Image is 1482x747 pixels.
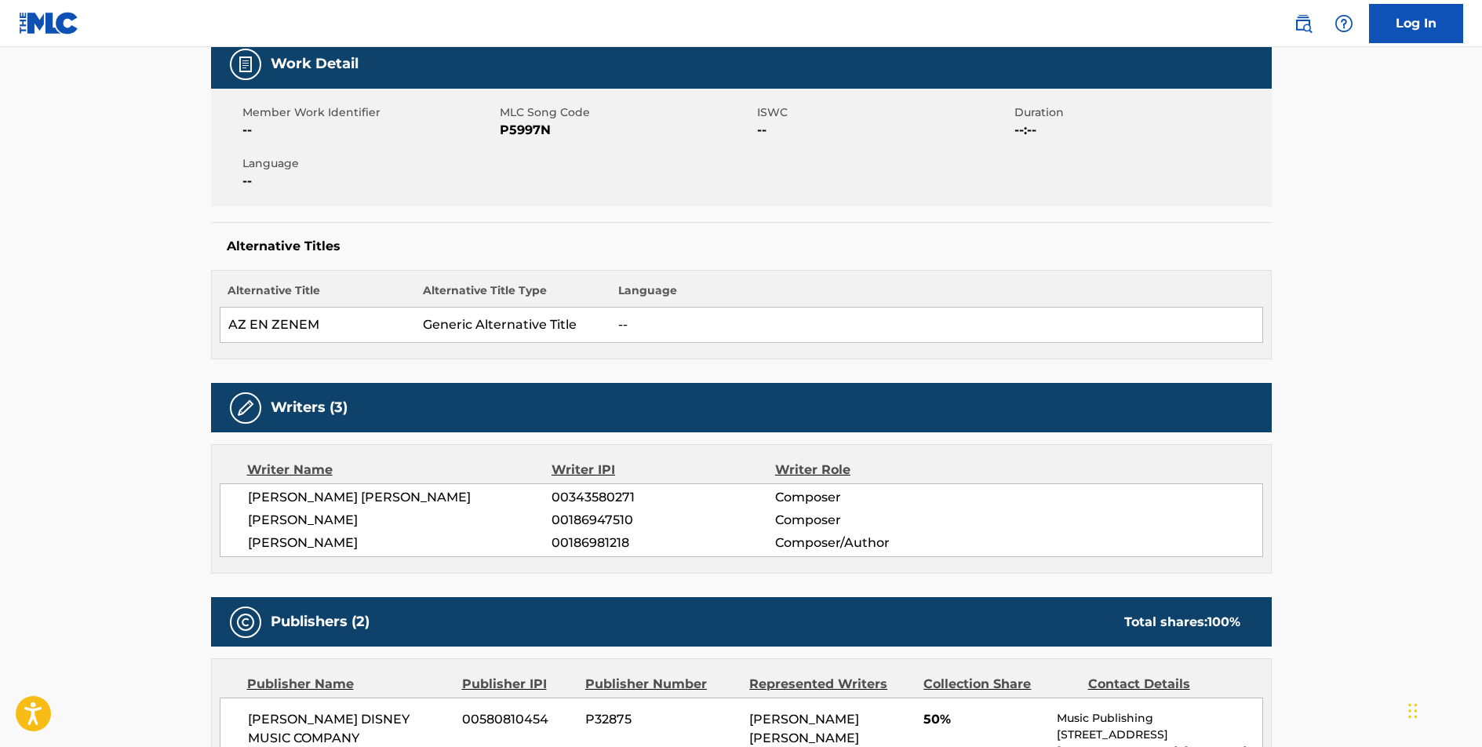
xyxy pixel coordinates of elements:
img: Work Detail [236,55,255,74]
span: -- [242,172,496,191]
span: 00343580271 [552,488,774,507]
iframe: Chat Widget [1404,672,1482,747]
span: Composer [775,511,978,530]
h5: Publishers (2) [271,613,370,631]
span: 100 % [1207,614,1240,629]
h5: Writers (3) [271,399,348,417]
span: Member Work Identifier [242,104,496,121]
span: 00186947510 [552,511,774,530]
img: search [1294,14,1313,33]
div: Represented Writers [749,675,912,694]
span: 50% [923,710,1045,729]
td: -- [610,308,1262,343]
p: Music Publishing [1057,710,1262,727]
th: Alternative Title [220,282,415,308]
th: Language [610,282,1262,308]
div: Collection Share [923,675,1076,694]
span: Duration [1014,104,1268,121]
img: MLC Logo [19,12,79,35]
a: Log In [1369,4,1463,43]
span: [PERSON_NAME] [248,534,552,552]
span: [PERSON_NAME] [PERSON_NAME] [749,712,859,745]
span: 00580810454 [462,710,574,729]
div: Publisher IPI [462,675,574,694]
span: P5997N [500,121,753,140]
th: Alternative Title Type [415,282,610,308]
div: Help [1328,8,1360,39]
span: [PERSON_NAME] [248,511,552,530]
td: Generic Alternative Title [415,308,610,343]
span: P32875 [585,710,737,729]
div: Writer IPI [552,461,775,479]
td: AZ EN ZENEM [220,308,415,343]
span: Composer [775,488,978,507]
span: 00186981218 [552,534,774,552]
h5: Alternative Titles [227,239,1256,254]
div: Contact Details [1088,675,1240,694]
div: Writer Role [775,461,978,479]
div: Total shares: [1124,613,1240,632]
p: [STREET_ADDRESS] [1057,727,1262,743]
span: [PERSON_NAME] [PERSON_NAME] [248,488,552,507]
div: Writer Name [247,461,552,479]
img: Publishers [236,613,255,632]
a: Public Search [1287,8,1319,39]
span: --:-- [1014,121,1268,140]
img: Writers [236,399,255,417]
h5: Work Detail [271,55,359,73]
img: help [1335,14,1353,33]
span: ISWC [757,104,1010,121]
div: Publisher Number [585,675,737,694]
span: Composer/Author [775,534,978,552]
div: Publisher Name [247,675,450,694]
span: -- [757,121,1010,140]
div: Drag [1408,687,1418,734]
span: Language [242,155,496,172]
span: MLC Song Code [500,104,753,121]
span: -- [242,121,496,140]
